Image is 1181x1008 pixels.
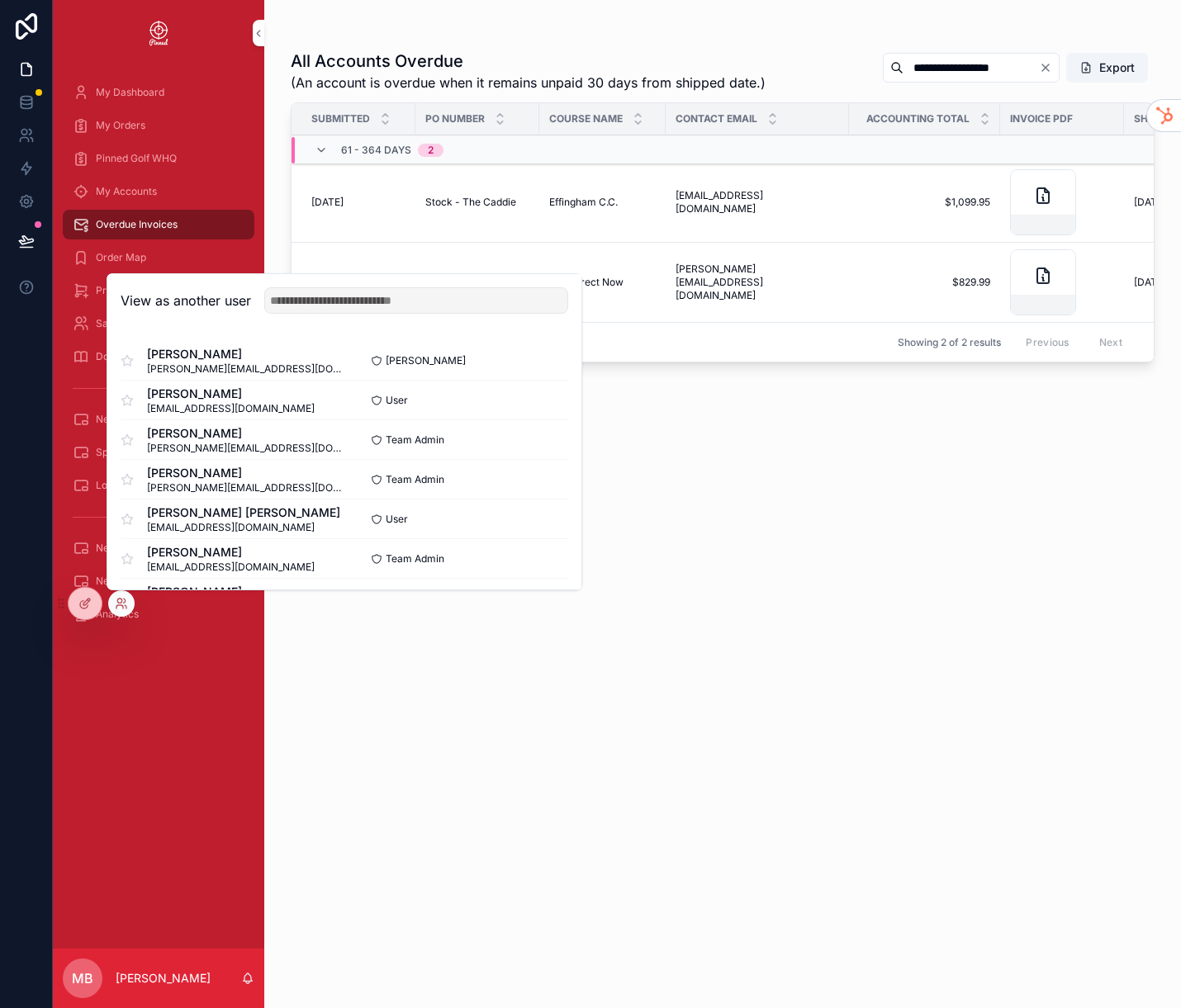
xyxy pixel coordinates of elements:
[425,112,485,125] span: PO Number
[147,402,315,415] span: [EMAIL_ADDRESS][DOMAIN_NAME]
[386,354,466,367] span: [PERSON_NAME]
[63,243,254,272] a: Order Map
[147,504,340,521] span: [PERSON_NAME] [PERSON_NAME]
[386,513,408,526] span: User
[96,86,164,99] span: My Dashboard
[63,471,254,500] a: Logo Orders
[63,309,254,338] a: Sales Reps
[63,405,254,434] a: New Orders Form
[121,291,251,310] h2: View as another user
[96,284,138,297] span: Products
[147,465,344,481] span: [PERSON_NAME]
[96,479,154,492] span: Logo Orders
[96,152,177,165] span: Pinned Golf WHQ
[549,112,623,125] span: Course Name
[428,144,434,157] div: 2
[147,442,344,455] span: [PERSON_NAME][EMAIL_ADDRESS][DOMAIN_NAME]
[676,112,757,125] span: Contact Email
[425,196,529,209] a: Stock - The Caddie
[63,438,254,467] a: Special Pricing Order Form
[147,544,315,561] span: [PERSON_NAME]
[291,73,766,92] span: (An account is overdue when it remains unpaid 30 days from shipped date.)
[386,394,408,407] span: User
[1134,196,1166,209] span: [DATE]
[311,196,344,209] span: [DATE]
[311,196,406,209] a: [DATE]
[1039,61,1059,74] button: Clear
[96,251,146,264] span: Order Map
[549,196,656,209] a: Effingham C.C.
[147,521,340,534] span: [EMAIL_ADDRESS][DOMAIN_NAME]
[63,144,254,173] a: Pinned Golf WHQ
[96,575,193,588] span: New Order Sales rep
[147,346,344,362] span: [PERSON_NAME]
[63,533,254,563] a: New Orders Internal Form
[386,552,444,566] span: Team Admin
[147,425,344,442] span: [PERSON_NAME]
[116,970,211,987] p: [PERSON_NAME]
[549,276,656,289] a: Golf Direct Now
[147,561,315,574] span: [EMAIL_ADDRESS][DOMAIN_NAME]
[63,342,254,371] a: Documents
[96,119,145,132] span: My Orders
[96,350,149,363] span: Documents
[1010,112,1073,125] span: Invoice PDF
[63,78,254,107] a: My Dashboard
[63,276,254,305] a: Products
[311,112,370,125] span: Submitted
[63,210,254,239] a: Overdue Invoices
[859,276,990,289] a: $829.99
[96,317,147,330] span: Sales Reps
[291,50,766,73] h1: All Accounts Overdue
[96,218,178,231] span: Overdue Invoices
[96,413,179,426] span: New Orders Form
[96,542,217,555] span: New Orders Internal Form
[63,566,254,596] a: New Order Sales rep
[425,196,516,209] span: Stock - The Caddie
[96,446,223,459] span: Special Pricing Order Form
[676,189,839,215] a: [EMAIL_ADDRESS][DOMAIN_NAME]
[147,362,344,376] span: [PERSON_NAME][EMAIL_ADDRESS][DOMAIN_NAME]
[341,144,411,157] span: 61 - 364 Days
[549,196,618,209] span: Effingham C.C.
[1134,276,1166,289] span: [DATE]
[53,66,264,651] div: scrollable content
[866,112,970,125] span: Accounting Total
[147,386,315,402] span: [PERSON_NAME]
[676,263,839,302] a: [PERSON_NAME][EMAIL_ADDRESS][DOMAIN_NAME]
[63,111,254,140] a: My Orders
[859,196,990,209] a: $1,099.95
[147,481,344,495] span: [PERSON_NAME][EMAIL_ADDRESS][DOMAIN_NAME]
[549,276,624,289] span: Golf Direct Now
[147,584,315,600] span: [PERSON_NAME]
[1066,53,1148,83] button: Export
[63,599,254,629] a: Analytics
[386,433,444,447] span: Team Admin
[63,177,254,206] a: My Accounts
[72,968,93,988] span: MB
[145,20,172,46] img: App logo
[898,336,1001,349] span: Showing 2 of 2 results
[96,185,157,198] span: My Accounts
[386,473,444,486] span: Team Admin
